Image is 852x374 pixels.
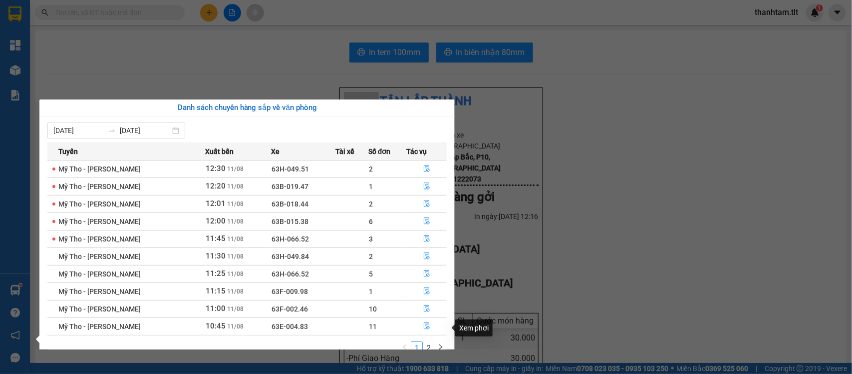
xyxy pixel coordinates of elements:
button: file-done [407,231,447,247]
span: Mỹ Tho - [PERSON_NAME] [58,322,141,330]
button: file-done [407,283,447,299]
span: to [108,126,116,134]
span: 11/08 [228,235,244,242]
span: Xuất bến [206,146,234,157]
span: file-done [423,322,430,330]
span: file-done [423,165,430,173]
a: 2 [423,342,434,353]
span: 11/08 [228,305,244,312]
li: 2 [423,341,435,353]
button: file-done [407,213,447,229]
span: 2 [369,200,373,208]
span: 63B-019.47 [272,182,308,190]
span: 11/08 [228,288,244,295]
button: right [435,341,447,353]
span: swap-right [108,126,116,134]
span: 2 [369,165,373,173]
span: 63B-015.38 [272,217,308,225]
span: 12:00 [206,216,226,225]
a: 1 [411,342,422,353]
span: file-done [423,182,430,190]
span: 11 [369,322,377,330]
span: 11/08 [228,253,244,260]
input: Từ ngày [53,125,104,136]
span: 63B-018.44 [272,200,308,208]
span: file-done [423,200,430,208]
span: file-done [423,252,430,260]
span: 63H-049.84 [272,252,309,260]
span: 11:45 [206,234,226,243]
button: file-done [407,161,447,177]
span: 11/08 [228,165,244,172]
span: 10:45 [206,321,226,330]
button: file-done [407,178,447,194]
span: 11:15 [206,286,226,295]
button: file-done [407,248,447,264]
span: 63H-066.52 [272,235,309,243]
span: 6 [369,217,373,225]
span: Mỹ Tho - [PERSON_NAME] [58,305,141,313]
span: left [402,344,408,350]
span: right [438,344,444,350]
span: Mỹ Tho - [PERSON_NAME] [58,217,141,225]
button: file-done [407,196,447,212]
span: 63H-066.52 [272,270,309,278]
span: 11/08 [228,183,244,190]
span: 11:30 [206,251,226,260]
text: SGTLT1108250193 [57,47,193,65]
span: Mỹ Tho - [PERSON_NAME] [58,270,141,278]
span: 1 [369,287,373,295]
span: Mỹ Tho - [PERSON_NAME] [58,252,141,260]
span: file-done [423,305,430,313]
span: 10 [369,305,377,313]
span: file-done [423,287,430,295]
span: file-done [423,217,430,225]
span: 11/08 [228,323,244,330]
span: Tài xế [335,146,354,157]
span: 2 [369,252,373,260]
span: Mỹ Tho - [PERSON_NAME] [58,287,141,295]
span: 12:20 [206,181,226,190]
span: Mỹ Tho - [PERSON_NAME] [58,165,141,173]
button: file-done [407,318,447,334]
span: Mỹ Tho - [PERSON_NAME] [58,200,141,208]
span: 12:30 [206,164,226,173]
span: Xe [271,146,280,157]
span: 63H-049.51 [272,165,309,173]
span: Tác vụ [407,146,427,157]
span: Tuyến [58,146,78,157]
input: Đến ngày [120,125,170,136]
span: 63F-009.98 [272,287,308,295]
span: file-done [423,270,430,278]
li: Next Page [435,341,447,353]
button: left [399,341,411,353]
span: Mỹ Tho - [PERSON_NAME] [58,235,141,243]
span: 3 [369,235,373,243]
span: 11/08 [228,200,244,207]
span: 11:25 [206,269,226,278]
span: file-done [423,235,430,243]
button: file-done [407,301,447,317]
span: Mỹ Tho - [PERSON_NAME] [58,182,141,190]
span: Số đơn [368,146,391,157]
li: Previous Page [399,341,411,353]
span: 11:00 [206,304,226,313]
button: file-done [407,266,447,282]
div: Xem phơi [455,319,493,336]
span: 5 [369,270,373,278]
span: 12:01 [206,199,226,208]
div: [GEOGRAPHIC_DATA] [5,71,244,98]
div: Danh sách chuyến hàng sắp về văn phòng [47,102,447,114]
span: 11/08 [228,270,244,277]
span: 1 [369,182,373,190]
li: 1 [411,341,423,353]
span: 63E-004.83 [272,322,308,330]
span: 11/08 [228,218,244,225]
span: 63F-002.46 [272,305,308,313]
